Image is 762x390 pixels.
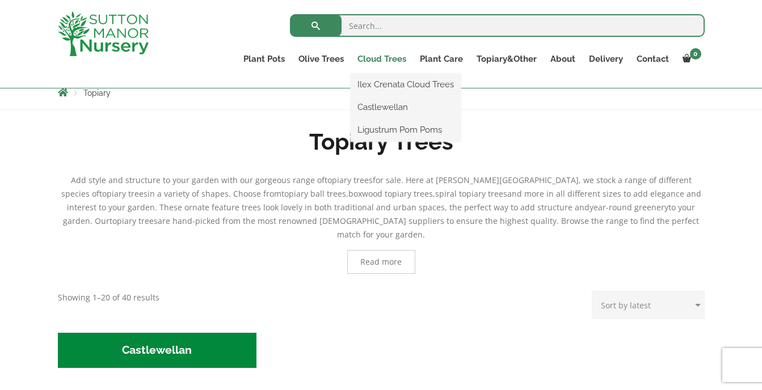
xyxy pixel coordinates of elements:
[237,51,292,67] a: Plant Pots
[58,333,257,368] h2: Castlewellan
[351,121,461,138] a: Ligustrum Pom Poms
[413,51,470,67] a: Plant Care
[590,202,632,213] span: year-round
[634,202,668,213] span: greenery
[433,188,435,199] span: ,
[351,51,413,67] a: Cloud Trees
[630,51,676,67] a: Contact
[58,11,149,56] img: logo
[281,188,346,199] span: topiary ball trees
[351,76,461,93] a: Ilex Crenata Cloud Trees
[61,175,692,199] span: for sale. Here at [PERSON_NAME][GEOGRAPHIC_DATA], we stock a range of different species of
[158,215,699,240] span: are hand-picked from the most renowned [DEMOGRAPHIC_DATA] suppliers to ensure the highest quality...
[470,51,544,67] a: Topiary&Other
[592,291,705,319] select: Shop order
[351,99,461,116] a: Castlewellan
[690,48,701,60] span: 0
[582,51,630,67] a: Delivery
[290,14,705,37] input: Search...
[544,51,582,67] a: About
[71,175,325,185] span: Add style and structure to your garden with our gorgeous range of
[292,51,351,67] a: Olive Trees
[348,188,433,199] span: boxwood topiary trees
[110,215,158,226] span: topiary trees
[360,258,402,266] span: Read more
[58,333,257,368] a: Visit product category Castlewellan
[309,128,453,155] b: Topiary Trees
[58,291,159,304] p: Showing 1–20 of 40 results
[99,188,148,199] span: topiary trees
[83,88,111,97] span: Topiary
[58,88,705,97] nav: Breadcrumbs
[676,51,705,67] a: 0
[346,188,348,199] span: ,
[148,188,281,199] span: in a variety of shapes. Choose from
[435,188,507,199] span: spiral topiary trees
[325,175,373,185] span: topiary trees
